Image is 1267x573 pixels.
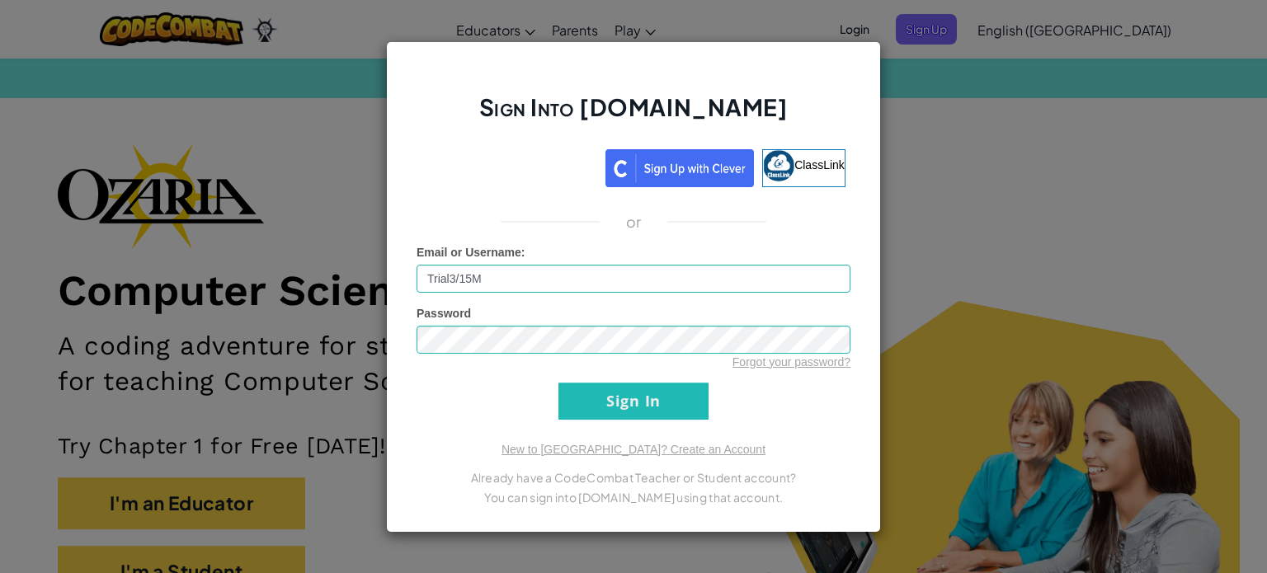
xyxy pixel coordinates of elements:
label: : [417,244,525,261]
p: Already have a CodeCombat Teacher or Student account? [417,467,850,487]
iframe: Sign in with Google Button [413,148,605,184]
img: clever_sso_button@2x.png [605,149,754,187]
a: Forgot your password? [732,355,850,369]
p: You can sign into [DOMAIN_NAME] using that account. [417,487,850,507]
span: ClassLink [794,157,845,171]
p: or [626,212,642,232]
img: classlink-logo-small.png [763,150,794,181]
span: Password [417,307,471,320]
span: Email or Username [417,246,521,259]
h2: Sign Into [DOMAIN_NAME] [417,92,850,139]
a: New to [GEOGRAPHIC_DATA]? Create an Account [502,443,765,456]
input: Sign In [558,383,709,420]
